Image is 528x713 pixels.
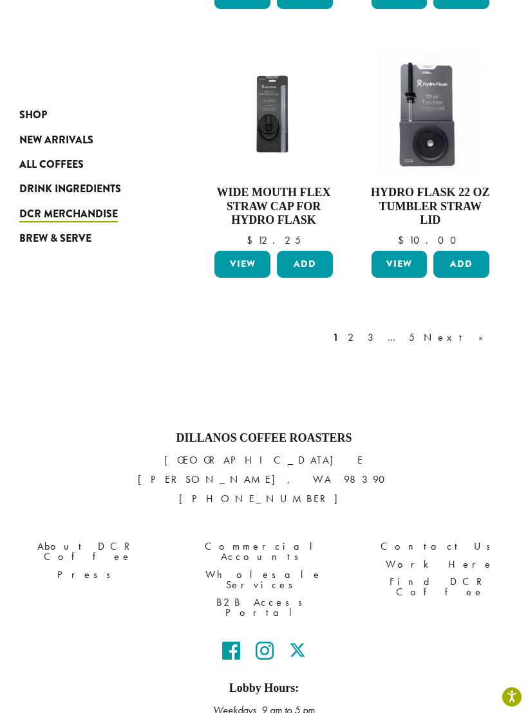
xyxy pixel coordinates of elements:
[406,330,417,345] a: 5
[19,206,118,222] span: DCR Merchandise
[211,67,335,160] img: Hydro-FlaskF-lex-Sip-Lid-_Stock_1200x900.jpg
[10,451,518,509] p: [GEOGRAPHIC_DATA] E [PERSON_NAME], WA 98390 [PHONE_NUMBER]
[10,431,518,446] h4: Dillanos Coffee Roasters
[362,538,518,555] a: Contact Us
[10,566,166,583] a: Press
[211,51,335,246] a: Wide Mouth Flex Straw Cap for Hydro Flask $12.25
[10,681,518,696] h5: Lobby Hours:
[368,51,493,176] img: 22oz-Tumbler-Straw-Lid-Hydro-Flask-300x300.jpg
[19,103,156,127] a: Shop
[385,330,402,345] a: …
[10,538,166,566] a: About DCR Coffee
[19,226,156,251] a: Brew & Serve
[398,233,409,247] span: $
[421,330,495,345] a: Next »
[19,177,156,201] a: Drink Ingredients
[19,231,91,247] span: Brew & Serve
[19,132,93,149] span: New Arrivals
[362,573,518,600] a: Find DCR Coffee
[433,251,489,278] button: Add
[185,566,342,593] a: Wholesale Services
[345,330,361,345] a: 2
[19,181,121,197] span: Drink Ingredients
[247,233,301,247] bdi: 12.25
[19,107,47,123] span: Shop
[247,233,258,247] span: $
[372,251,428,278] a: View
[19,157,84,173] span: All Coffees
[365,330,381,345] a: 3
[362,555,518,573] a: Work Here
[368,186,493,228] h4: Hydro Flask 22 oz Tumbler Straw Lid
[19,152,156,177] a: All Coffees
[185,538,342,566] a: Commercial Accounts
[19,127,156,152] a: New Arrivals
[368,51,493,246] a: Hydro Flask 22 oz Tumbler Straw Lid $10.00
[277,251,333,278] button: Add
[185,593,342,621] a: B2B Access Portal
[398,233,462,247] bdi: 10.00
[211,186,335,228] h4: Wide Mouth Flex Straw Cap for Hydro Flask
[19,202,156,226] a: DCR Merchandise
[214,251,270,278] a: View
[330,330,341,345] a: 1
